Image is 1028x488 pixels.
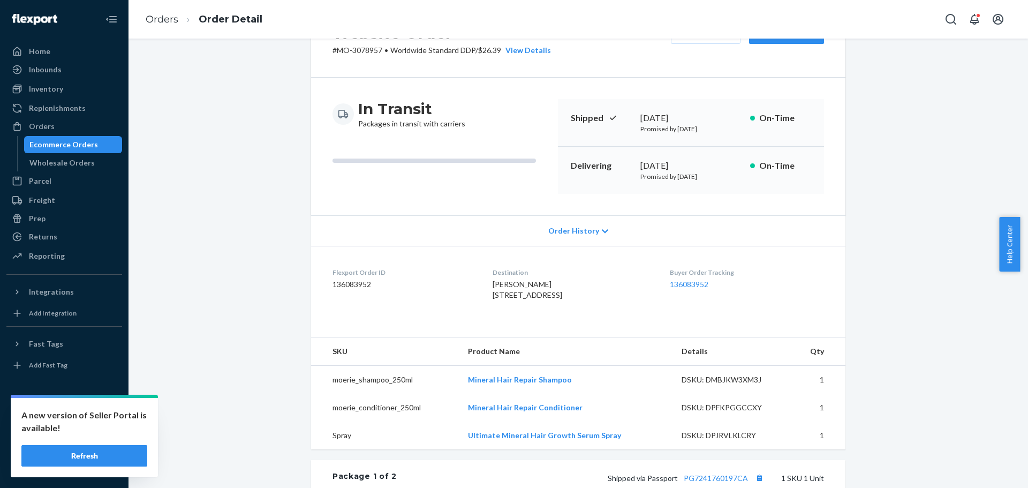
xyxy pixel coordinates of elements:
[6,61,122,78] a: Inbounds
[358,99,465,129] div: Packages in transit with carriers
[311,394,459,422] td: moerie_conditioner_250ml
[608,474,766,483] span: Shipped via Passport
[29,361,67,370] div: Add Fast Tag
[640,124,742,133] p: Promised by [DATE]
[384,46,388,55] span: •
[137,4,271,35] ol: breadcrumbs
[6,283,122,301] button: Integrations
[468,403,583,412] a: Mineral Hair Repair Conditioner
[332,279,475,290] dd: 136083952
[682,374,782,385] div: DSKU: DMBJKW3XM3J
[493,268,652,277] dt: Destination
[759,160,811,172] p: On-Time
[682,430,782,441] div: DSKU: DPJRVLKLCRY
[29,213,46,224] div: Prep
[6,247,122,265] a: Reporting
[29,121,55,132] div: Orders
[940,9,962,30] button: Open Search Box
[6,172,122,190] a: Parcel
[790,422,845,449] td: 1
[571,112,632,124] p: Shipped
[6,458,122,475] button: Give Feedback
[6,422,122,439] a: Talk to Support
[29,309,77,318] div: Add Integration
[6,440,122,457] a: Help Center
[987,9,1009,30] button: Open account menu
[468,375,572,384] a: Mineral Hair Repair Shampoo
[332,268,475,277] dt: Flexport Order ID
[459,337,673,366] th: Product Name
[199,13,262,25] a: Order Detail
[29,195,55,206] div: Freight
[6,335,122,352] button: Fast Tags
[397,471,824,485] div: 1 SKU 1 Unit
[311,366,459,394] td: moerie_shampoo_250ml
[548,226,599,236] span: Order History
[673,337,791,366] th: Details
[29,139,98,150] div: Ecommerce Orders
[12,14,57,25] img: Flexport logo
[29,84,63,94] div: Inventory
[332,471,397,485] div: Package 1 of 2
[468,431,621,440] a: Ultimate Mineral Hair Growth Serum Spray
[999,217,1020,272] button: Help Center
[6,100,122,117] a: Replenishments
[670,280,708,289] a: 136083952
[684,474,748,483] a: PG7241760197CA
[29,46,50,57] div: Home
[640,112,742,124] div: [DATE]
[790,337,845,366] th: Qty
[390,46,475,55] span: Worldwide Standard DDP
[6,210,122,227] a: Prep
[101,9,122,30] button: Close Navigation
[790,394,845,422] td: 1
[358,99,465,118] h3: In Transit
[6,305,122,322] a: Add Integration
[21,409,147,434] p: A new version of Seller Portal is available!
[29,251,65,261] div: Reporting
[501,45,551,56] button: View Details
[6,80,122,97] a: Inventory
[146,13,178,25] a: Orders
[493,280,562,299] span: [PERSON_NAME] [STREET_ADDRESS]
[6,192,122,209] a: Freight
[311,422,459,449] td: Spray
[29,103,86,114] div: Replenishments
[29,157,95,168] div: Wholesale Orders
[640,160,742,172] div: [DATE]
[29,176,51,186] div: Parcel
[311,337,459,366] th: SKU
[29,339,63,349] div: Fast Tags
[29,64,62,75] div: Inbounds
[964,9,985,30] button: Open notifications
[21,445,147,467] button: Refresh
[640,172,742,181] p: Promised by [DATE]
[6,118,122,135] a: Orders
[332,45,551,56] p: # MO-3078957 / $26.39
[571,160,632,172] p: Delivering
[752,471,766,485] button: Copy tracking number
[790,366,845,394] td: 1
[29,287,74,297] div: Integrations
[24,154,123,171] a: Wholesale Orders
[670,268,824,277] dt: Buyer Order Tracking
[6,403,122,421] a: Settings
[6,43,122,60] a: Home
[759,112,811,124] p: On-Time
[29,231,57,242] div: Returns
[682,402,782,413] div: DSKU: DPFKPGGCCXY
[24,136,123,153] a: Ecommerce Orders
[6,357,122,374] a: Add Fast Tag
[6,228,122,245] a: Returns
